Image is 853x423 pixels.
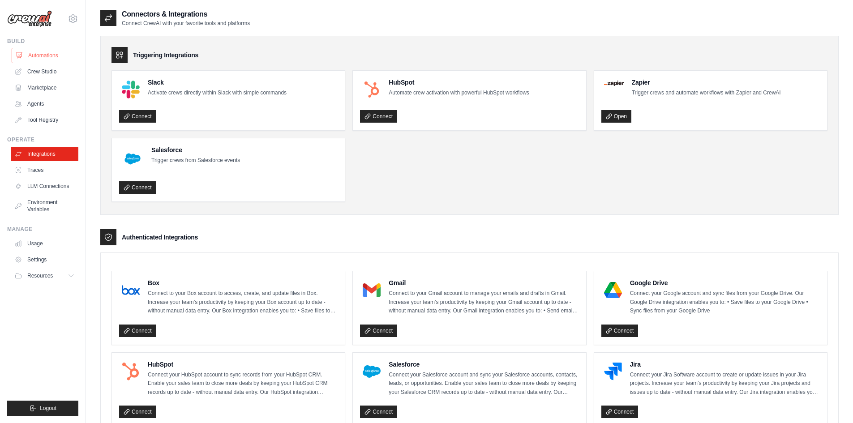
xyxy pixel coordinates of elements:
[363,281,381,299] img: Gmail Logo
[119,406,156,418] a: Connect
[148,371,338,397] p: Connect your HubSpot account to sync records from your HubSpot CRM. Enable your sales team to clo...
[7,10,52,27] img: Logo
[11,163,78,177] a: Traces
[389,289,579,316] p: Connect to your Gmail account to manage your emails and drafts in Gmail. Increase your team’s pro...
[604,281,622,299] img: Google Drive Logo
[12,48,79,63] a: Automations
[11,252,78,267] a: Settings
[148,89,287,98] p: Activate crews directly within Slack with simple commands
[7,401,78,416] button: Logout
[389,278,579,287] h4: Gmail
[7,136,78,143] div: Operate
[148,278,338,287] h4: Box
[360,110,397,123] a: Connect
[40,405,56,412] span: Logout
[632,78,781,87] h4: Zapier
[11,147,78,161] a: Integrations
[122,20,250,27] p: Connect CrewAI with your favorite tools and platforms
[27,272,53,279] span: Resources
[7,226,78,233] div: Manage
[11,113,78,127] a: Tool Registry
[122,148,143,170] img: Salesforce Logo
[148,289,338,316] p: Connect to your Box account to access, create, and update files in Box. Increase your team’s prod...
[11,81,78,95] a: Marketplace
[389,371,579,397] p: Connect your Salesforce account and sync your Salesforce accounts, contacts, leads, or opportunit...
[360,406,397,418] a: Connect
[601,325,639,337] a: Connect
[360,325,397,337] a: Connect
[151,156,240,165] p: Trigger crews from Salesforce events
[11,97,78,111] a: Agents
[119,325,156,337] a: Connect
[601,110,631,123] a: Open
[122,363,140,380] img: HubSpot Logo
[604,363,622,380] img: Jira Logo
[11,179,78,193] a: LLM Connections
[122,9,250,20] h2: Connectors & Integrations
[632,89,781,98] p: Trigger crews and automate workflows with Zapier and CrewAI
[363,81,381,98] img: HubSpot Logo
[630,289,820,316] p: Connect your Google account and sync files from your Google Drive. Our Google Drive integration e...
[389,78,529,87] h4: HubSpot
[11,195,78,217] a: Environment Variables
[7,38,78,45] div: Build
[389,89,529,98] p: Automate crew activation with powerful HubSpot workflows
[11,236,78,251] a: Usage
[11,269,78,283] button: Resources
[630,360,820,369] h4: Jira
[133,51,198,60] h3: Triggering Integrations
[630,371,820,397] p: Connect your Jira Software account to create or update issues in your Jira projects. Increase you...
[151,145,240,154] h4: Salesforce
[148,78,287,87] h4: Slack
[122,281,140,299] img: Box Logo
[630,278,820,287] h4: Google Drive
[363,363,381,380] img: Salesforce Logo
[119,181,156,194] a: Connect
[148,360,338,369] h4: HubSpot
[604,81,624,86] img: Zapier Logo
[122,81,140,98] img: Slack Logo
[11,64,78,79] a: Crew Studio
[389,360,579,369] h4: Salesforce
[601,406,639,418] a: Connect
[119,110,156,123] a: Connect
[122,233,198,242] h3: Authenticated Integrations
